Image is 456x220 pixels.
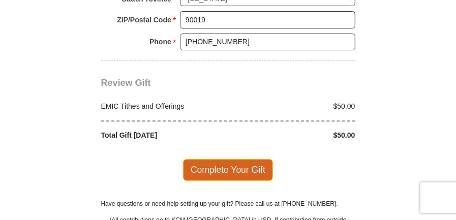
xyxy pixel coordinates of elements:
strong: ZIP/Postal Code [117,13,171,27]
span: Review Gift [101,78,151,88]
div: EMIC Tithes and Offerings [96,101,228,112]
div: $50.00 [228,130,361,141]
span: Complete Your Gift [183,159,273,180]
div: $50.00 [228,101,361,112]
p: Have questions or need help setting up your gift? Please call us at [PHONE_NUMBER]. [101,199,355,208]
div: Total Gift [DATE] [96,130,228,141]
strong: Phone [149,35,171,49]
